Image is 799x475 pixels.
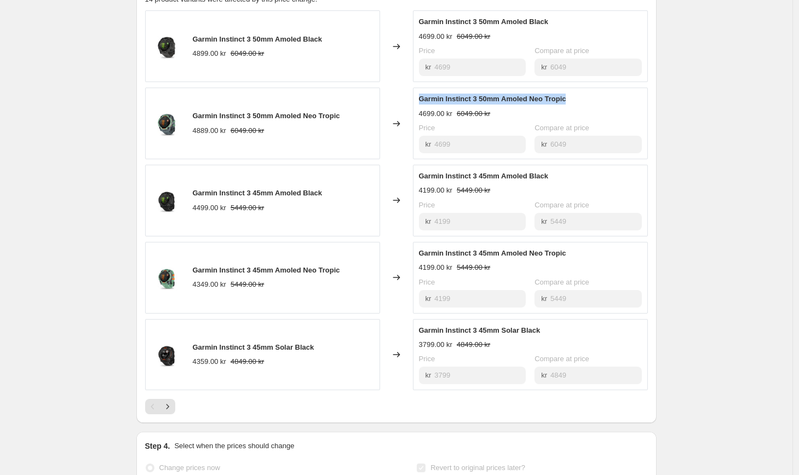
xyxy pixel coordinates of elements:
h2: Step 4. [145,441,170,451]
span: Garmin Instinct 3 45mm Amoled Neo Tropic [419,249,566,257]
span: Price [419,201,435,209]
div: 3799.00 kr [419,339,452,350]
span: kr [426,371,432,379]
span: Compare at price [534,278,589,286]
span: Compare at price [534,201,589,209]
div: 4359.00 kr [193,356,226,367]
span: Change prices now [159,464,220,472]
span: kr [426,140,432,148]
span: Price [419,124,435,132]
span: Price [419,278,435,286]
span: Garmin Instinct 3 45mm Solar Black [193,343,314,351]
div: 4699.00 kr [419,31,452,42]
strike: 6049.00 kr [231,125,264,136]
strike: 4849.00 kr [457,339,490,350]
span: Price [419,47,435,55]
strike: 5449.00 kr [457,262,490,273]
span: Compare at price [534,47,589,55]
div: 4199.00 kr [419,185,452,196]
img: garmin_4_kayakstore_7ccf3dea-3c9e-4930-8ab9-dd2057ddce66_80x.webp [151,261,184,294]
img: garmin_6_kayakstore_75480319-db98-40c9-9220-0038a2cda6b9_80x.webp [151,30,184,63]
img: garmin_3_kayakstore_33a19b92-f3d6-4525-9adb-e410d7f7c48e_80x.webp [151,338,184,371]
nav: Pagination [145,399,175,414]
button: Next [160,399,175,414]
span: Garmin Instinct 3 45mm Solar Black [419,326,541,334]
p: Select when the prices should change [174,441,294,451]
span: Garmin Instinct 3 50mm Amoled Black [419,18,548,26]
span: kr [541,140,547,148]
div: 4699.00 kr [419,108,452,119]
span: kr [426,217,432,225]
img: garmin_4_kayakstore_6f456d9f-1d71-422a-affa-dbb465ee75f0_80x.webp [151,184,184,217]
strike: 6049.00 kr [457,108,490,119]
strike: 6049.00 kr [457,31,490,42]
span: Garmin Instinct 3 50mm Amoled Black [193,35,322,43]
div: 4199.00 kr [419,262,452,273]
span: Garmin Instinct 3 45mm Amoled Neo Tropic [193,266,340,274]
strike: 5449.00 kr [231,279,264,290]
span: kr [426,63,432,71]
span: kr [541,294,547,303]
div: 4889.00 kr [193,125,226,136]
span: kr [541,63,547,71]
div: 4899.00 kr [193,48,226,59]
span: Compare at price [534,355,589,363]
span: Price [419,355,435,363]
span: Compare at price [534,124,589,132]
span: Garmin Instinct 3 50mm Amoled Neo Tropic [193,112,340,120]
strike: 4849.00 kr [231,356,264,367]
span: Garmin Instinct 3 45mm Amoled Black [419,172,548,180]
span: Garmin Instinct 3 50mm Amoled Neo Tropic [419,95,566,103]
strike: 5449.00 kr [457,185,490,196]
img: garmin_3_kayakstore_5b199054-e168-4591-a5ba-c90103e22cea_80x.webp [151,107,184,140]
div: 4349.00 kr [193,279,226,290]
strike: 6049.00 kr [231,48,264,59]
span: kr [541,371,547,379]
span: kr [541,217,547,225]
span: kr [426,294,432,303]
div: 4499.00 kr [193,202,226,213]
span: Garmin Instinct 3 45mm Amoled Black [193,189,322,197]
strike: 5449.00 kr [231,202,264,213]
span: Revert to original prices later? [430,464,525,472]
